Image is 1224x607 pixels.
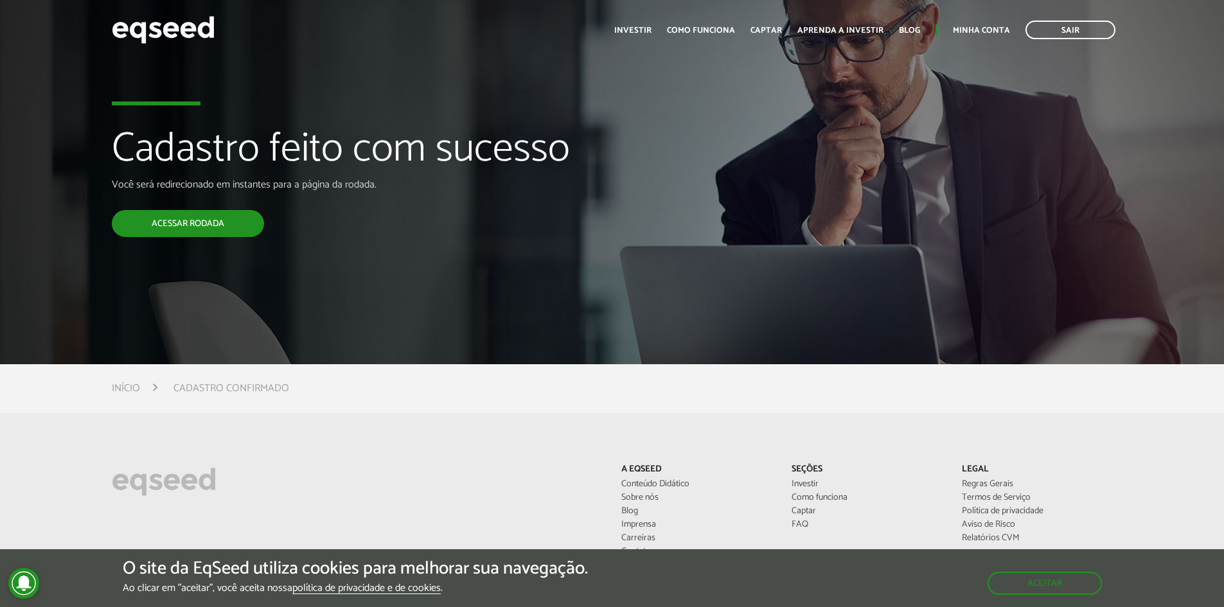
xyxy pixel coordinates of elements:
a: Contato [621,547,772,556]
a: Blog [899,26,920,35]
a: Acessar rodada [112,210,264,237]
a: Como funciona [667,26,735,35]
a: Política de privacidade [962,507,1113,516]
p: Ao clicar em "aceitar", você aceita nossa . [123,582,588,594]
a: Aprenda a investir [797,26,883,35]
a: Blog [621,507,772,516]
a: Captar [792,507,943,516]
a: Minha conta [953,26,1010,35]
a: Sair [1025,21,1115,39]
p: Legal [962,464,1113,475]
a: Termos de Serviço [962,493,1113,502]
a: FAQ [792,520,943,529]
p: Seções [792,464,943,475]
a: Como funciona [792,493,943,502]
a: Captar [750,26,782,35]
a: Investir [792,480,943,489]
h1: Cadastro feito com sucesso [112,127,705,179]
h5: O site da EqSeed utiliza cookies para melhorar sua navegação. [123,559,588,579]
a: Sobre nós [621,493,772,502]
a: Imprensa [621,520,772,529]
a: Relatórios CVM [962,534,1113,543]
p: A EqSeed [621,464,772,475]
a: política de privacidade e de cookies [292,583,441,594]
a: Carreiras [621,534,772,543]
a: Aviso de Risco [962,520,1113,529]
p: Você será redirecionado em instantes para a página da rodada. [112,179,705,191]
a: Regras Gerais [962,480,1113,489]
button: Aceitar [988,572,1102,595]
img: EqSeed Logo [112,464,216,499]
a: Conteúdo Didático [621,480,772,489]
li: Cadastro confirmado [173,380,289,397]
a: Investir [614,26,652,35]
img: EqSeed [112,13,215,47]
a: Início [112,383,140,394]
